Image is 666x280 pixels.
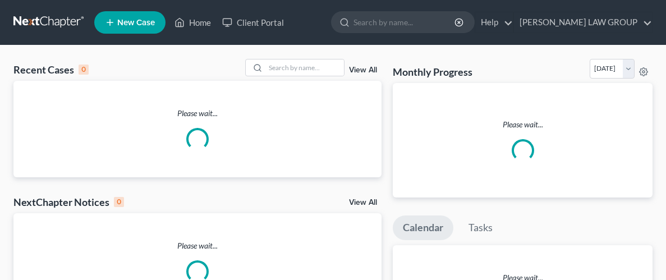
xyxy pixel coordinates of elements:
a: Help [475,12,513,33]
a: [PERSON_NAME] LAW GROUP [514,12,652,33]
p: Please wait... [13,240,382,251]
a: View All [349,66,377,74]
span: New Case [117,19,155,27]
p: Please wait... [13,108,382,119]
div: Recent Cases [13,63,89,76]
a: View All [349,199,377,206]
h3: Monthly Progress [393,65,472,79]
a: Client Portal [217,12,290,33]
p: Please wait... [402,119,644,130]
div: 0 [79,65,89,75]
a: Home [169,12,217,33]
input: Search by name... [353,12,456,33]
div: 0 [114,197,124,207]
input: Search by name... [265,59,344,76]
div: NextChapter Notices [13,195,124,209]
a: Tasks [458,215,503,240]
a: Calendar [393,215,453,240]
